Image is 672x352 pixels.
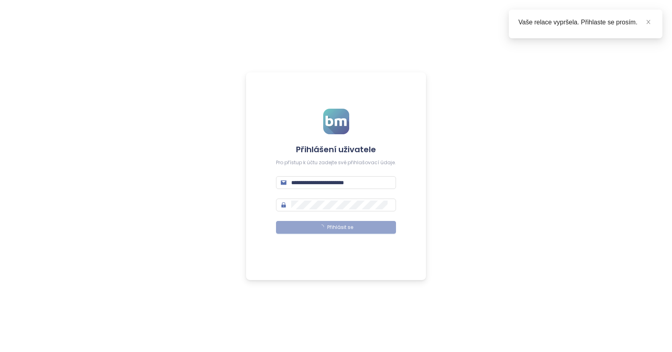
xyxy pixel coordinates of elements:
[276,159,396,167] div: Pro přístup k účtu zadejte své přihlašovací údaje.
[518,18,653,27] div: Vaše relace vypršela. Přihlaste se prosím.
[276,221,396,234] button: Přihlásit se
[281,180,286,185] span: mail
[281,202,286,208] span: lock
[318,224,324,230] span: loading
[323,109,349,134] img: logo
[327,224,353,231] span: Přihlásit se
[276,144,396,155] h4: Přihlášení uživatele
[646,19,651,25] span: close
